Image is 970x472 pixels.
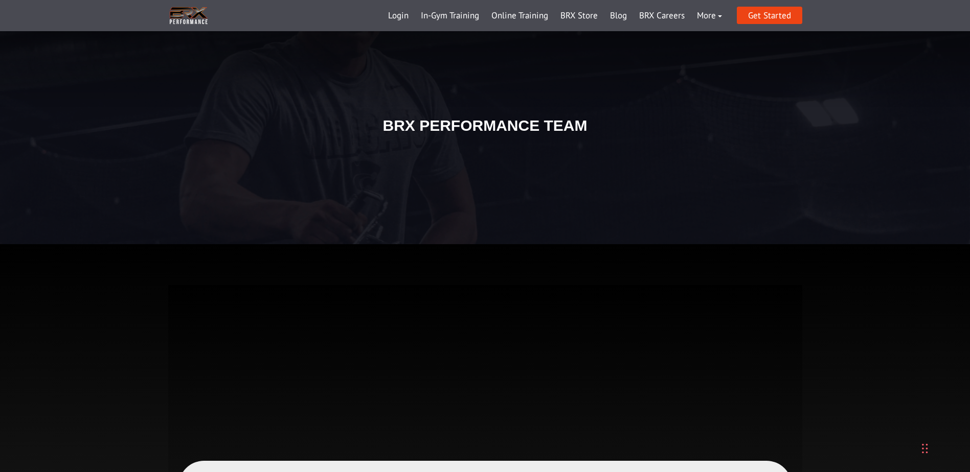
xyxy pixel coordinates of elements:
a: Blog [604,4,633,28]
strong: BRX PERFORMANCE TEAM [382,117,587,134]
a: BRX Careers [633,4,691,28]
a: BRX Store [554,4,604,28]
iframe: Chat Widget [919,423,970,472]
a: Online Training [485,4,554,28]
div: Navigation Menu [382,4,728,28]
a: More [691,4,728,28]
a: In-Gym Training [415,4,485,28]
a: Get Started [737,7,802,24]
div: Drag [922,433,928,464]
img: BRX Transparent Logo-2 [168,5,209,26]
a: Login [382,4,415,28]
